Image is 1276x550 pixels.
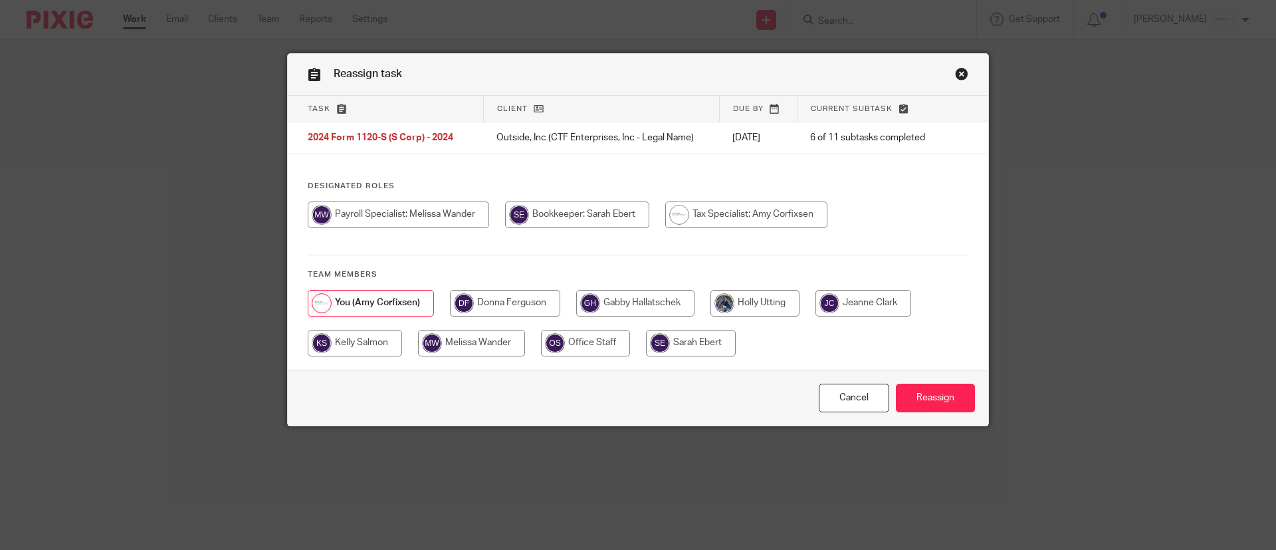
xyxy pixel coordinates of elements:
p: Outside, Inc (CTF Enterprises, Inc - Legal Name) [496,131,706,144]
span: Current subtask [811,105,893,112]
h4: Team members [308,269,968,280]
span: Due by [733,105,764,112]
p: [DATE] [732,131,784,144]
span: Task [308,105,330,112]
input: Reassign [896,384,975,412]
span: Reassign task [334,69,402,79]
span: Client [497,105,528,112]
td: 6 of 11 subtasks completed [797,122,946,154]
h4: Designated Roles [308,181,968,192]
a: Close this dialog window [819,384,889,412]
span: 2024 Form 1120-S (S Corp) - 2024 [308,134,453,143]
a: Close this dialog window [955,67,968,85]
